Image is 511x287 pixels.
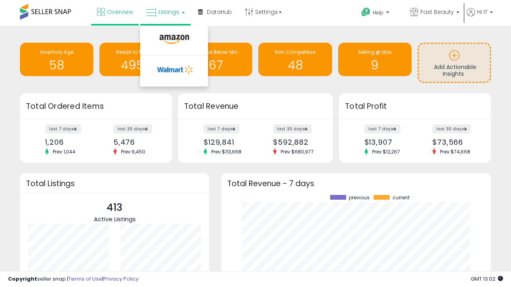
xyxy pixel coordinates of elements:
span: BB Price Below Min [194,49,238,55]
label: last 30 days [432,124,471,134]
span: previous [349,195,370,201]
p: 413 [94,200,136,215]
h1: 9 [342,59,408,72]
strong: Copyright [8,275,37,283]
label: last 7 days [204,124,240,134]
span: Listings [158,8,179,16]
h1: 67 [183,59,248,72]
h3: Total Ordered Items [26,101,166,112]
span: Inventory Age [40,49,73,55]
a: Terms of Use [68,275,102,283]
span: Overview [107,8,133,16]
div: $592,882 [273,138,319,146]
h3: Total Revenue - 7 days [227,181,485,187]
a: Help [355,1,403,26]
a: Non Competitive 48 [258,43,332,76]
span: Hi IT [477,8,487,16]
a: Inventory Age 58 [20,43,93,76]
span: Needs to Reprice [116,49,156,55]
a: Selling @ Max 9 [338,43,412,76]
h3: Total Revenue [184,101,327,112]
span: Add Actionable Insights [434,63,476,78]
div: 5,476 [113,138,158,146]
label: last 7 days [364,124,400,134]
span: Fast Beauty [420,8,454,16]
span: Prev: $113,668 [207,148,246,155]
span: Prev: $12,267 [368,148,404,155]
span: current [392,195,410,201]
h1: 4956 [103,59,169,72]
div: 1,206 [45,138,90,146]
i: Get Help [361,7,371,17]
a: Add Actionable Insights [419,44,490,82]
label: last 30 days [113,124,152,134]
h3: Total Profit [345,101,485,112]
h3: Total Listings [26,181,203,187]
a: Hi IT [467,8,493,26]
a: Needs to Reprice 4956 [99,43,173,76]
span: Active Listings [94,215,136,223]
span: 2025-09-6 13:02 GMT [471,275,503,283]
span: Prev: 1,044 [49,148,79,155]
span: Selling @ Max [358,49,392,55]
span: Prev: $74,668 [436,148,474,155]
a: Privacy Policy [103,275,139,283]
a: BB Price Below Min 67 [179,43,252,76]
div: seller snap | | [8,275,139,283]
h1: 48 [262,59,328,72]
span: Non Competitive [275,49,315,55]
label: last 30 days [273,124,312,134]
div: $73,566 [432,138,477,146]
span: Prev: 6,450 [117,148,149,155]
h1: 58 [24,59,89,72]
span: Prev: $680,977 [277,148,318,155]
div: $13,907 [364,138,409,146]
span: Help [373,9,384,16]
label: last 7 days [45,124,81,134]
div: $129,841 [204,138,250,146]
span: DataHub [207,8,232,16]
